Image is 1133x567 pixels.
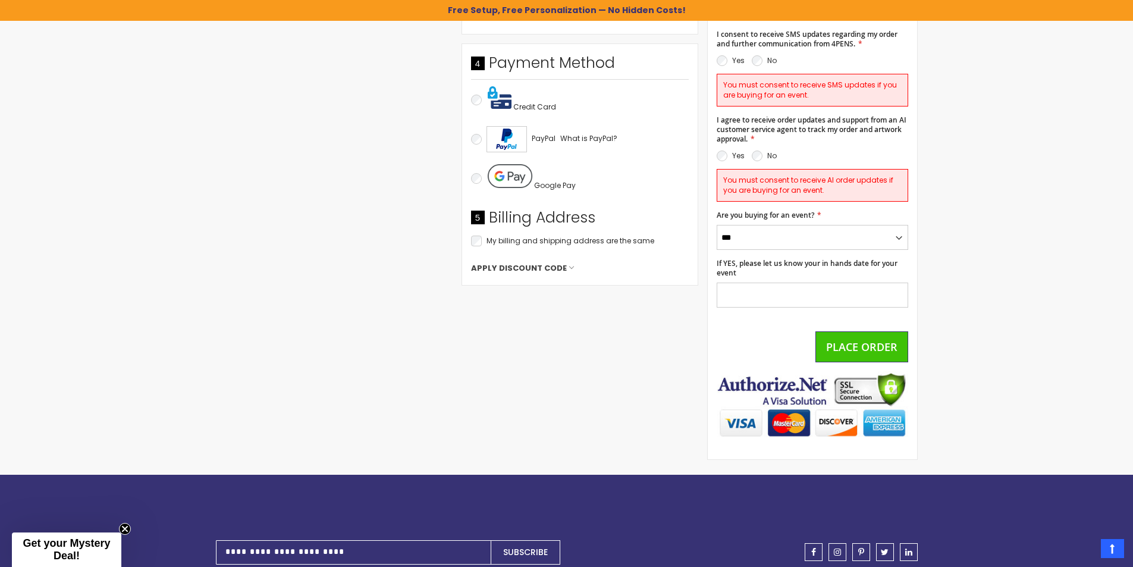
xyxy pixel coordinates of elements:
span: Apply Discount Code [471,263,567,274]
img: Acceptance Mark [487,126,527,152]
a: facebook [805,543,823,561]
a: instagram [828,543,846,561]
a: twitter [876,543,894,561]
span: Place Order [826,340,897,354]
span: Credit Card [513,102,556,112]
label: No [767,151,777,161]
span: Are you buying for an event? [717,210,814,220]
span: twitter [881,548,889,556]
label: Yes [732,151,745,161]
a: What is PayPal? [560,131,617,146]
div: You must consent to receive AI order updates if you are buying for an event. [717,169,908,201]
span: Subscribe [503,546,548,558]
a: linkedin [900,543,918,561]
div: Billing Address [471,208,689,234]
span: My billing and shipping address are the same [487,236,654,246]
button: Subscribe [491,540,560,565]
button: Close teaser [119,523,131,535]
img: Pay with credit card [488,86,511,109]
div: You must consent to receive SMS updates if you are buying for an event. [717,74,908,106]
span: I consent to receive SMS updates regarding my order and further communication from 4PENS. [717,29,897,49]
span: PayPal [532,133,555,143]
span: facebook [811,548,816,556]
label: Yes [732,55,745,65]
img: Pay with Google Pay [488,164,532,188]
div: Get your Mystery Deal!Close teaser [12,532,121,567]
span: pinterest [858,548,864,556]
span: Google Pay [534,180,576,190]
a: Top [1101,539,1124,558]
div: Payment Method [471,53,689,79]
a: pinterest [852,543,870,561]
span: I agree to receive order updates and support from an AI customer service agent to track my order ... [717,115,906,144]
button: Place Order [815,331,908,362]
span: Get your Mystery Deal! [23,537,110,562]
span: instagram [834,548,841,556]
label: No [767,55,777,65]
span: What is PayPal? [560,133,617,143]
span: If YES, please let us know your in hands date for your event [717,258,897,278]
span: linkedin [905,548,912,556]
